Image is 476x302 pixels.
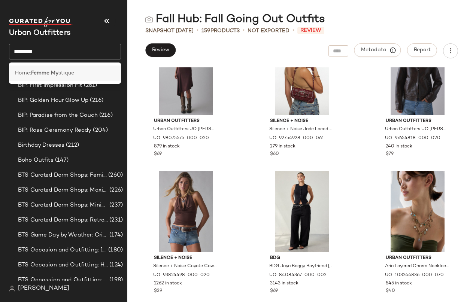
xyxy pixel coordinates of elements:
[269,272,327,279] span: UO-84084367-000-002
[264,171,340,252] img: 84084367_002_b
[270,288,278,295] span: $69
[18,81,82,90] span: BIP: First Impression Fit
[270,151,279,158] span: $60
[153,135,209,142] span: UO-98075575-000-020
[197,26,198,35] span: •
[18,141,64,150] span: Birthday Dresses
[201,27,240,35] div: Products
[270,280,298,287] span: 3143 in stock
[154,288,162,295] span: $29
[386,143,412,150] span: 240 in stock
[145,16,153,23] img: svg%3e
[270,118,334,125] span: Silence + Noise
[15,69,31,77] span: Home:
[152,47,169,53] span: Review
[385,263,449,270] span: Aria Layered Charm Necklace in Gold, Women's at Urban Outfitters
[18,96,88,105] span: BIP: Golden Hour Glow Up
[148,171,224,252] img: 93824498_020_b
[201,28,210,34] span: 159
[18,246,107,254] span: BTS Occasion and Outfitting: [PERSON_NAME] to Party
[248,27,289,35] span: Not Exported
[269,135,324,142] span: UO-92754928-000-061
[18,126,91,135] span: BIP: Rose Ceremony Ready
[297,27,324,34] span: Review
[153,272,210,279] span: UO-93824498-000-020
[98,111,113,120] span: (216)
[88,96,103,105] span: (216)
[145,43,176,57] button: Review
[108,201,123,210] span: (237)
[292,26,294,35] span: •
[413,47,431,53] span: Report
[243,26,245,35] span: •
[91,126,108,135] span: (204)
[107,246,123,254] span: (180)
[154,151,162,158] span: $69
[18,111,98,120] span: BIP: Paradise from the Couch
[154,143,180,150] span: 879 in stock
[386,118,449,125] span: Urban Outfitters
[107,171,123,180] span: (260)
[18,156,54,165] span: Boho Outfits
[269,263,333,270] span: BDG Jaya Baggy Boyfriend [PERSON_NAME] in Optic Black, Women's at Urban Outfitters
[18,171,107,180] span: BTS Curated Dorm Shops: Feminine
[269,126,333,133] span: Silence + Noise Jade Laced [PERSON_NAME] in Maroon, Women's at Urban Outfitters
[354,43,401,57] button: Metadata
[18,186,108,195] span: BTS Curated Dorm Shops: Maximalist
[154,255,218,262] span: Silence + Noise
[153,126,217,133] span: Urban Outfitters UO [PERSON_NAME] Open-Back Tank Top & Asymmetric Midi Skirt Knit Set in Brown, W...
[154,118,218,125] span: Urban Outfitters
[108,216,123,225] span: (231)
[9,286,15,292] img: svg%3e
[58,69,74,77] span: stique
[386,280,412,287] span: 545 in stock
[386,255,449,262] span: Urban Outfitters
[145,27,194,35] span: Snapshot [DATE]
[31,69,58,77] b: Femme My
[18,284,69,293] span: [PERSON_NAME]
[18,216,108,225] span: BTS Curated Dorm Shops: Retro+ Boho
[407,43,437,57] button: Report
[385,272,444,279] span: UO-103244836-000-070
[18,201,108,210] span: BTS Curated Dorm Shops: Minimalist
[386,151,394,158] span: $79
[54,156,69,165] span: (147)
[108,186,123,195] span: (226)
[9,29,70,37] span: Current Company Name
[108,231,123,240] span: (174)
[108,261,123,269] span: (124)
[270,143,295,150] span: 279 in stock
[153,263,217,270] span: Silence + Noise Coyote Cowl Neck Halter Top in Brown, Women's at Urban Outfitters
[18,231,108,240] span: BTS Game Day by Weather: Crisp & Cozy
[108,276,123,284] span: (198)
[9,17,73,27] img: cfy_white_logo.C9jOOHJF.svg
[154,280,182,287] span: 1262 in stock
[18,276,108,284] span: BTS Occassion and Outfitting: Campus Lounge
[380,171,455,252] img: 103244836_070_b
[361,47,395,54] span: Metadata
[64,141,79,150] span: (212)
[82,81,97,90] span: (261)
[385,126,449,133] span: Urban Outfitters UO [PERSON_NAME] Faux Leather Oversized Moto Jacket in Brown, Women's at Urban O...
[386,288,395,295] span: $40
[18,261,108,269] span: BTS Occasion and Outfitting: Homecoming Dresses
[385,135,440,142] span: UO-97654818-000-020
[145,12,325,27] div: Fall Hub: Fall Going Out Outfits
[270,255,334,262] span: BDG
